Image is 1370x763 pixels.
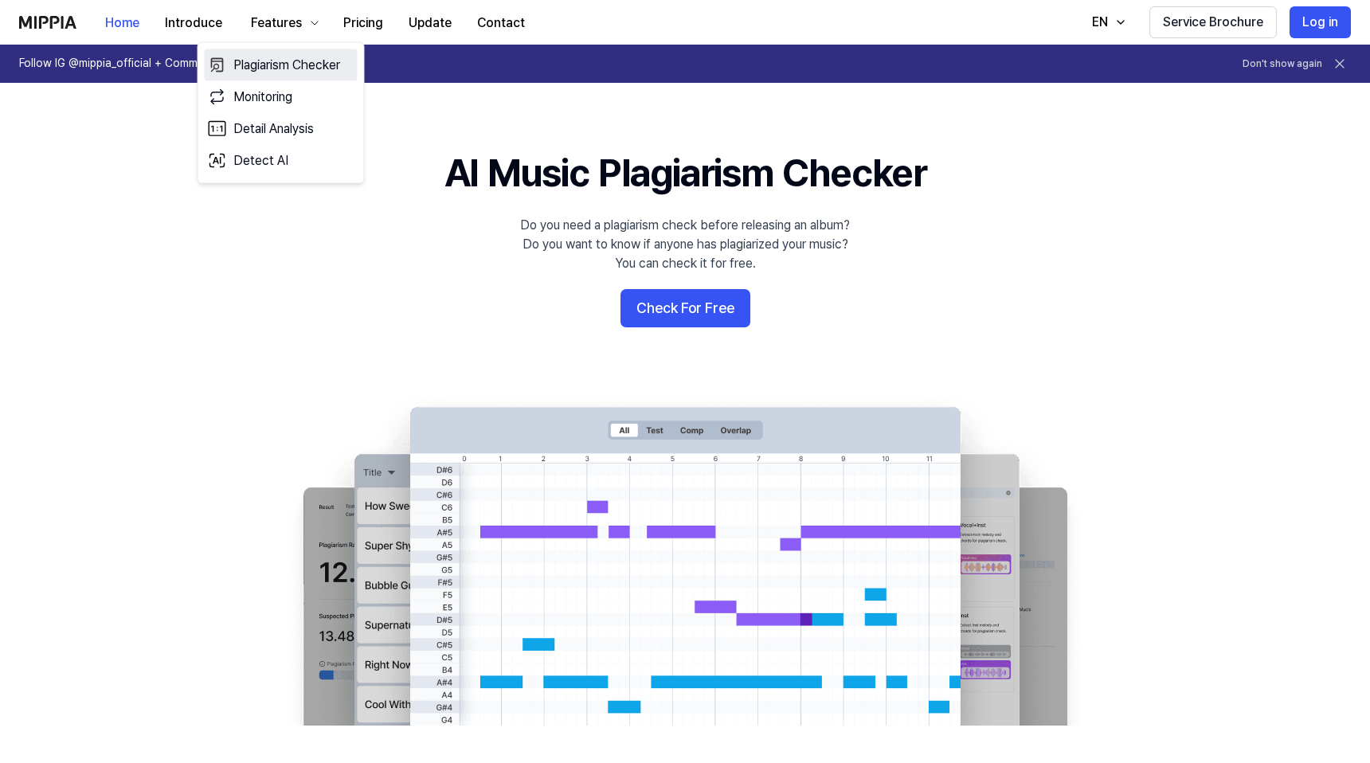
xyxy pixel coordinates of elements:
button: Check For Free [620,289,750,327]
div: Features [248,14,305,33]
a: Plagiarism Checker [205,49,358,81]
a: Home [92,1,152,45]
a: Monitoring [205,81,358,113]
button: EN [1076,6,1137,38]
a: Update [396,1,464,45]
button: Features [235,7,331,39]
button: Service Brochure [1149,6,1277,38]
img: logo [19,16,76,29]
img: main Image [271,391,1099,726]
button: Home [92,7,152,39]
a: Detail Analysis [205,113,358,145]
button: Don't show again [1243,57,1322,71]
button: Update [396,7,464,39]
h1: AI Music Plagiarism Checker [444,147,926,200]
div: EN [1089,13,1111,32]
button: Pricing [331,7,396,39]
h1: Follow IG @mippia_official + Comment, Win a Subscription! 🎁 [19,56,336,72]
div: Do you need a plagiarism check before releasing an album? Do you want to know if anyone has plagi... [520,216,850,273]
button: Introduce [152,7,235,39]
button: Log in [1290,6,1351,38]
a: Detect AI [205,145,358,177]
button: Contact [464,7,538,39]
